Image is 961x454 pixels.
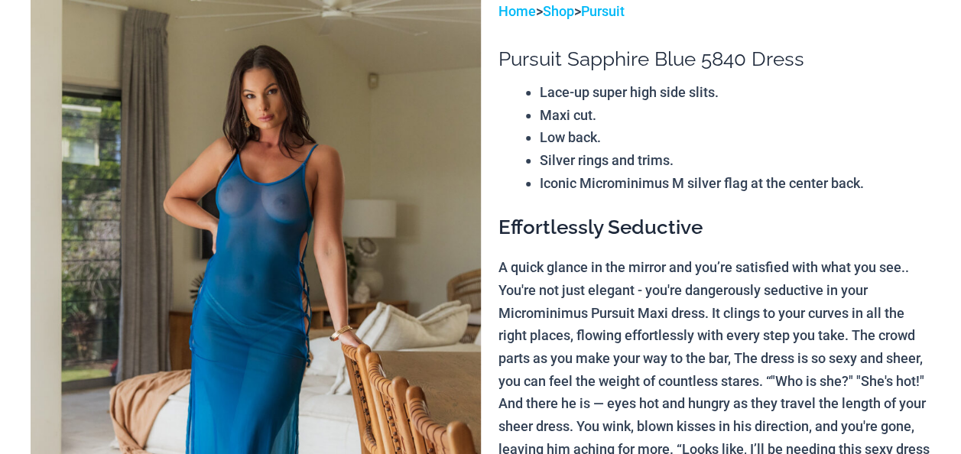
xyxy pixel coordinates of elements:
[540,104,930,127] li: Maxi cut.
[540,126,930,149] li: Low back.
[543,3,574,19] a: Shop
[498,215,930,241] h3: Effortlessly Seductive
[540,172,930,195] li: Iconic Microminimus M silver flag at the center back.
[498,3,536,19] a: Home
[540,149,930,172] li: Silver rings and trims.
[498,47,930,71] h1: Pursuit Sapphire Blue 5840 Dress
[540,81,930,104] li: Lace-up super high side slits.
[581,3,625,19] a: Pursuit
